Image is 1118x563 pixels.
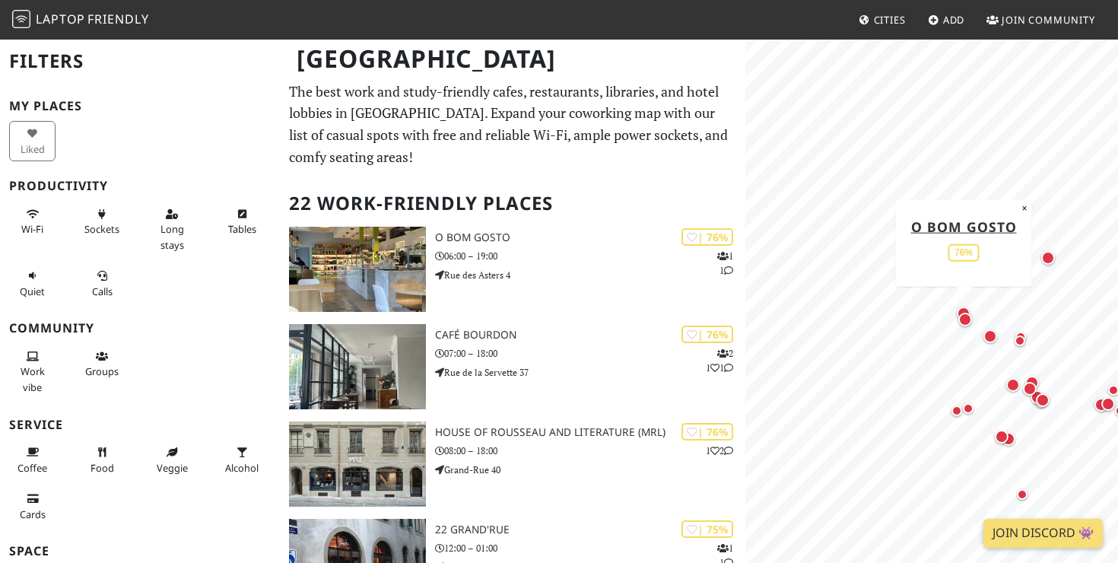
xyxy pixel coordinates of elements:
span: Coffee [17,461,47,475]
div: Map marker [1033,390,1053,410]
h3: Space [9,544,271,558]
h3: 22 grand'rue [435,523,745,536]
span: Stable Wi-Fi [21,222,43,236]
span: Alcohol [225,461,259,475]
button: Wi-Fi [9,202,56,242]
button: Veggie [149,440,195,480]
span: Group tables [85,364,119,378]
p: 07:00 – 18:00 [435,346,745,361]
span: Laptop [36,11,85,27]
p: 1 1 [717,249,733,278]
div: Map marker [1020,379,1040,399]
div: Map marker [1012,328,1030,346]
a: Add [922,6,971,33]
p: Rue des Asters 4 [435,268,745,282]
button: Work vibe [9,344,56,399]
div: Map marker [999,429,1018,449]
span: Cities [874,13,906,27]
span: Video/audio calls [92,285,113,298]
button: Tables [219,202,265,242]
div: Map marker [1003,375,1023,395]
button: Close popup [1017,199,1031,216]
button: Cards [9,486,56,526]
div: Map marker [959,399,977,418]
img: O Bom Gosto [289,227,426,312]
button: Sockets [79,202,125,242]
span: Friendly [87,11,148,27]
img: LaptopFriendly [12,10,30,28]
span: Add [943,13,965,27]
p: 08:00 – 18:00 [435,444,745,458]
h3: House of Rousseau and Literature (MRL) [435,426,745,439]
button: Alcohol [219,440,265,480]
div: Map marker [1022,373,1042,393]
div: Map marker [980,326,1000,346]
a: O Bom Gosto | 76% 11 O Bom Gosto 06:00 – 19:00 Rue des Asters 4 [280,227,746,312]
h3: Productivity [9,179,271,193]
h3: Service [9,418,271,432]
p: 12:00 – 01:00 [435,541,745,555]
p: Grand-Rue 40 [435,463,745,477]
span: Join Community [1002,13,1095,27]
div: | 76% [681,228,733,246]
h3: Community [9,321,271,336]
div: | 75% [681,520,733,538]
div: Map marker [1031,391,1051,411]
h3: O Bom Gosto [435,231,745,244]
div: 76% [948,243,979,261]
a: Café Bourdon | 76% 211 Café Bourdon 07:00 – 18:00 Rue de la Servette 37 [280,324,746,409]
div: Map marker [954,304,973,323]
div: | 76% [681,423,733,441]
div: Map marker [1038,248,1058,268]
span: Credit cards [20,507,46,521]
div: | 76% [681,326,733,343]
button: Long stays [149,202,195,257]
p: The best work and study-friendly cafes, restaurants, libraries, and hotel lobbies in [GEOGRAPHIC_... [289,81,737,168]
p: Rue de la Servette 37 [435,365,745,380]
p: 2 1 1 [706,346,733,375]
p: 1 2 [706,444,733,458]
h1: [GEOGRAPHIC_DATA] [284,38,743,80]
h2: Filters [9,38,271,84]
span: Power sockets [84,222,119,236]
a: Join Community [980,6,1101,33]
div: Map marker [955,310,975,329]
img: Café Bourdon [289,324,426,409]
a: LaptopFriendly LaptopFriendly [12,7,149,33]
a: O Bom Gosto [911,217,1017,235]
h3: My Places [9,99,271,113]
img: House of Rousseau and Literature (MRL) [289,421,426,507]
p: 06:00 – 19:00 [435,249,745,263]
span: Work-friendly tables [228,222,256,236]
h2: 22 Work-Friendly Places [289,180,737,227]
button: Calls [79,263,125,304]
span: People working [21,364,45,393]
button: Food [79,440,125,480]
div: Map marker [1098,394,1118,414]
button: Coffee [9,440,56,480]
span: Quiet [20,285,45,298]
button: Quiet [9,263,56,304]
h3: Café Bourdon [435,329,745,342]
div: Map marker [1011,332,1029,350]
span: Long stays [160,222,184,251]
span: Veggie [157,461,188,475]
a: House of Rousseau and Literature (MRL) | 76% 12 House of Rousseau and Literature (MRL) 08:00 – 18... [280,421,746,507]
button: Groups [79,344,125,384]
div: Map marker [1091,395,1111,415]
div: Map marker [1013,485,1031,504]
div: Map marker [1027,387,1047,407]
a: Cities [853,6,912,33]
div: Map marker [948,402,966,420]
span: Food [91,461,114,475]
div: Map marker [992,427,1012,447]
